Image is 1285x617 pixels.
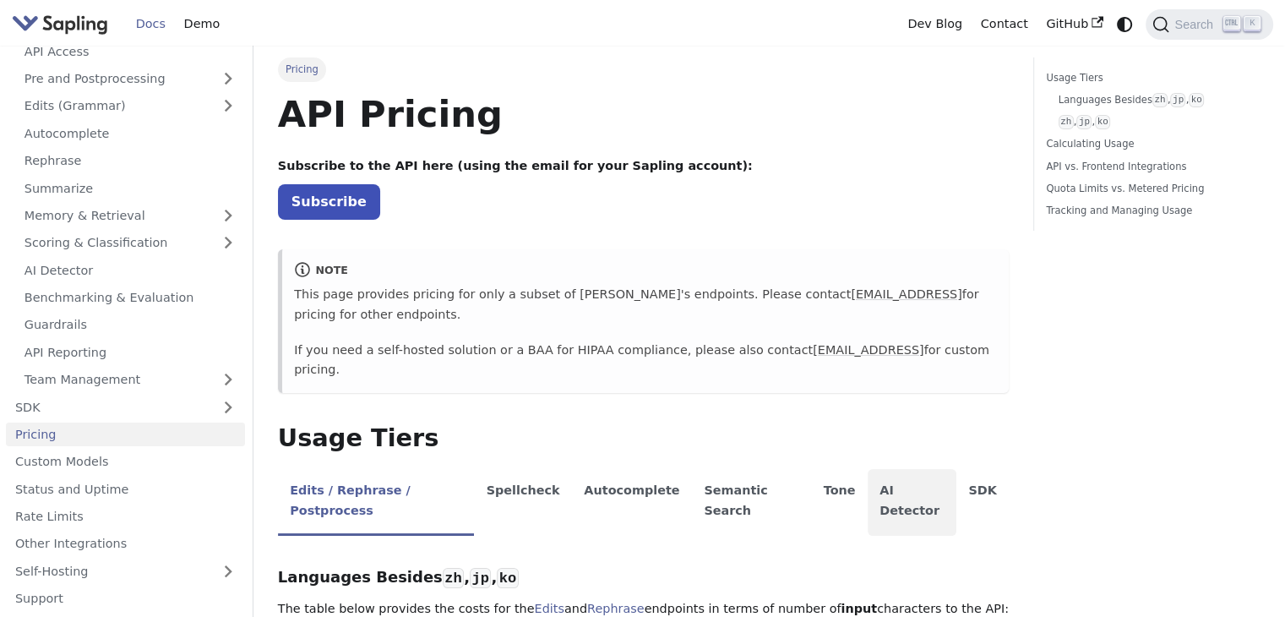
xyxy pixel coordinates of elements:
code: zh [1059,115,1074,129]
h2: Usage Tiers [278,423,1009,454]
a: Self-Hosting [6,559,245,583]
a: Custom Models [6,450,245,474]
a: Other Integrations [6,532,245,556]
a: zh,jp,ko [1059,114,1249,130]
li: AI Detector [868,469,956,536]
p: This page provides pricing for only a subset of [PERSON_NAME]'s endpoints. Please contact for pri... [294,285,997,325]
a: Memory & Retrieval [15,204,245,228]
a: Pre and Postprocessing [15,67,245,91]
li: Edits / Rephrase / Postprocess [278,469,474,536]
strong: input [841,602,877,615]
a: Scoring & Classification [15,231,245,255]
button: Search (Ctrl+K) [1146,9,1272,40]
li: Autocomplete [572,469,692,536]
a: Demo [175,11,229,37]
h1: API Pricing [278,91,1009,137]
a: Guardrails [15,313,245,337]
a: API vs. Frontend Integrations [1046,159,1255,175]
a: Contact [972,11,1037,37]
a: Edits [535,602,564,615]
a: Support [6,587,245,611]
a: API Access [15,39,245,63]
a: Rephrase [587,602,645,615]
nav: Breadcrumbs [278,57,1009,81]
a: Status and Uptime [6,477,245,501]
a: Subscribe [278,184,380,219]
button: Switch between dark and light mode (currently system mode) [1113,12,1137,36]
code: jp [470,568,491,588]
strong: Subscribe to the API here (using the email for your Sapling account): [278,159,753,172]
code: zh [443,568,464,588]
code: zh [1152,93,1168,107]
a: Sapling.ai [12,12,114,36]
img: Sapling.ai [12,12,108,36]
a: Autocomplete [15,121,245,145]
code: jp [1170,93,1185,107]
a: [EMAIL_ADDRESS] [851,287,961,301]
a: Calculating Usage [1046,136,1255,152]
button: Expand sidebar category 'SDK' [211,395,245,419]
span: Pricing [278,57,326,81]
a: Docs [127,11,175,37]
li: Spellcheck [474,469,572,536]
a: Rate Limits [6,505,245,529]
a: API Reporting [15,340,245,364]
div: note [294,261,997,281]
code: ko [497,568,518,588]
a: [EMAIL_ADDRESS] [813,343,923,357]
a: AI Detector [15,258,245,282]
span: Search [1169,18,1223,31]
a: SDK [6,395,211,419]
a: Usage Tiers [1046,70,1255,86]
a: Summarize [15,176,245,200]
a: Quota Limits vs. Metered Pricing [1046,181,1255,197]
li: Tone [811,469,868,536]
code: ko [1189,93,1204,107]
a: Tracking and Managing Usage [1046,203,1255,219]
a: Team Management [15,368,245,392]
code: ko [1095,115,1110,129]
code: jp [1076,115,1092,129]
a: Languages Besideszh,jp,ko [1059,92,1249,108]
a: Edits (Grammar) [15,94,245,118]
a: Benchmarking & Evaluation [15,286,245,310]
li: SDK [956,469,1009,536]
a: Rephrase [15,149,245,173]
h3: Languages Besides , , [278,568,1009,587]
li: Semantic Search [692,469,811,536]
a: Dev Blog [898,11,971,37]
a: Pricing [6,423,245,447]
kbd: K [1244,16,1260,31]
a: GitHub [1037,11,1112,37]
p: If you need a self-hosted solution or a BAA for HIPAA compliance, please also contact for custom ... [294,341,997,381]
